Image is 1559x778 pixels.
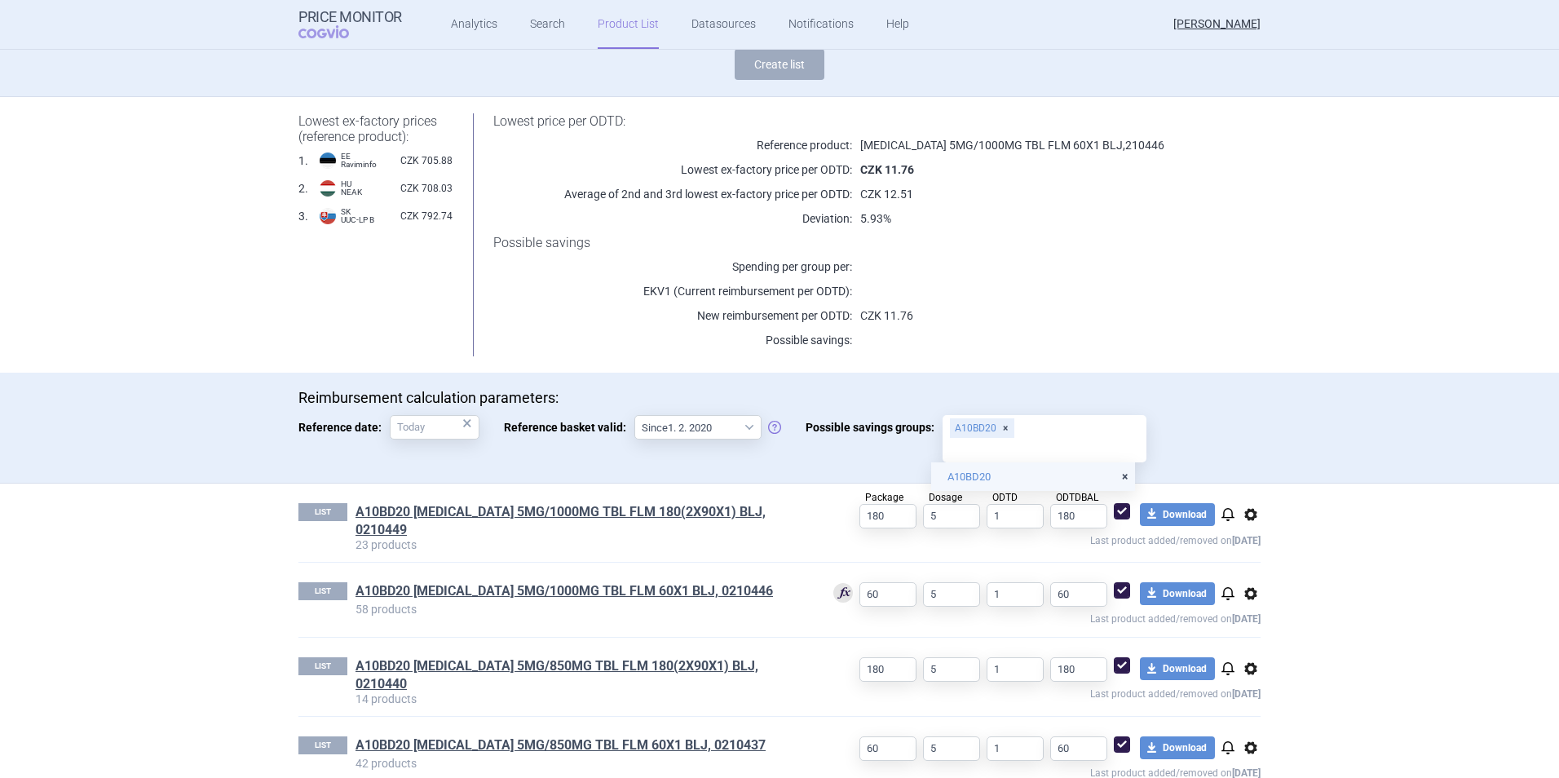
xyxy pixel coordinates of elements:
[298,180,308,197] span: 2 .
[298,389,1261,407] p: Reimbursement calculation parameters:
[356,736,808,758] h1: A10BD20 SYNJARDY 5MG/850MG TBL FLM 60X1 BLJ, 0210437
[493,210,852,227] p: Deviation:
[356,736,766,754] a: A10BD20 [MEDICAL_DATA] 5MG/850MG TBL FLM 60X1 BLJ, 0210437
[298,153,308,169] span: 1 .
[298,657,347,675] p: LIST
[356,582,808,603] h1: A10BD20 SYNJARDY 5MG/1000MG TBL FLM 60X1 BLJ, 0210446
[341,180,362,197] span: HU NEAK
[1232,613,1261,625] strong: [DATE]
[504,415,634,440] span: Reference basket valid:
[356,657,808,693] a: A10BD20 [MEDICAL_DATA] 5MG/850MG TBL FLM 180(2X90X1) BLJ, 0210440
[931,462,1135,492] li: A10BD20
[860,163,914,176] strong: CZK 11.76
[400,153,453,169] span: CZK 705.88
[298,208,308,224] span: 3 .
[493,283,852,299] p: EKV1 (Current reimbursement per ODTD):
[735,49,824,80] button: Create list
[341,208,374,224] span: SK UUC-LP B
[390,415,479,440] input: Reference date:×
[493,235,1220,250] h1: Possible savings
[493,332,852,348] p: Possible savings:
[852,137,1220,153] p: [MEDICAL_DATA] 5MG/1000MG TBL FLM 60X1 BLJ , 210446
[808,528,1261,549] p: Last product added/removed on
[298,503,347,521] p: LIST
[493,137,852,153] p: Reference product:
[298,736,347,754] p: LIST
[948,440,1141,461] input: Possible savings groups:A10BD20
[929,492,962,503] span: Dosage
[634,415,762,440] select: Reference basket valid:
[806,415,943,440] span: Possible savings groups:
[493,113,1220,129] h1: Lowest price per ODTD:
[298,582,347,600] p: LIST
[493,307,852,324] p: New reimbursement per ODTD:
[320,180,336,197] img: Hungary
[865,492,903,503] span: Package
[356,582,773,600] a: A10BD20 [MEDICAL_DATA] 5MG/1000MG TBL FLM 60X1 BLJ, 0210446
[1232,535,1261,546] strong: [DATE]
[493,259,852,275] p: Spending per group per :
[356,758,808,769] p: 42 products
[1140,657,1215,680] button: Download
[356,539,808,550] p: 23 products
[852,307,1220,324] p: CZK 11.76
[298,25,372,38] span: COGVIO
[356,693,808,705] p: 14 products
[356,657,808,693] h1: A10BD20 SYNJARDY 5MG/850MG TBL FLM 180(2X90X1) BLJ, 0210440
[298,113,453,144] h1: Lowest ex-factory prices (reference product):
[320,153,336,169] img: Estonia
[356,603,808,615] p: 58 products
[950,418,1014,438] div: A10BD20
[1140,503,1215,526] button: Download
[493,186,852,202] p: Average of 2nd and 3rd lowest ex-factory price per ODTD:
[1056,492,1098,503] span: ODTDBAL
[493,161,852,178] p: Lowest ex-factory price per ODTD:
[298,9,402,25] strong: Price Monitor
[400,180,453,197] span: CZK 708.03
[341,153,377,169] span: EE Raviminfo
[1140,582,1215,605] button: Download
[298,9,402,40] a: Price MonitorCOGVIO
[462,414,472,432] div: ×
[298,415,390,440] span: Reference date:
[1232,688,1261,700] strong: [DATE]
[356,503,808,539] a: A10BD20 [MEDICAL_DATA] 5MG/1000MG TBL FLM 180(2X90X1) BLJ, 0210449
[992,492,1018,503] span: ODTD
[1140,736,1215,759] button: Download
[852,210,1220,227] p: 5.93%
[320,208,336,224] img: Slovakia
[808,682,1261,702] p: Last product added/removed on
[833,583,853,605] div: Used for calculation
[852,186,1220,202] p: CZK 12.51
[808,607,1261,627] p: Last product added/removed on
[400,208,453,224] span: CZK 792.74
[356,503,808,539] h1: A10BD20 SYNJARDY 5MG/1000MG TBL FLM 180(2X90X1) BLJ, 0210449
